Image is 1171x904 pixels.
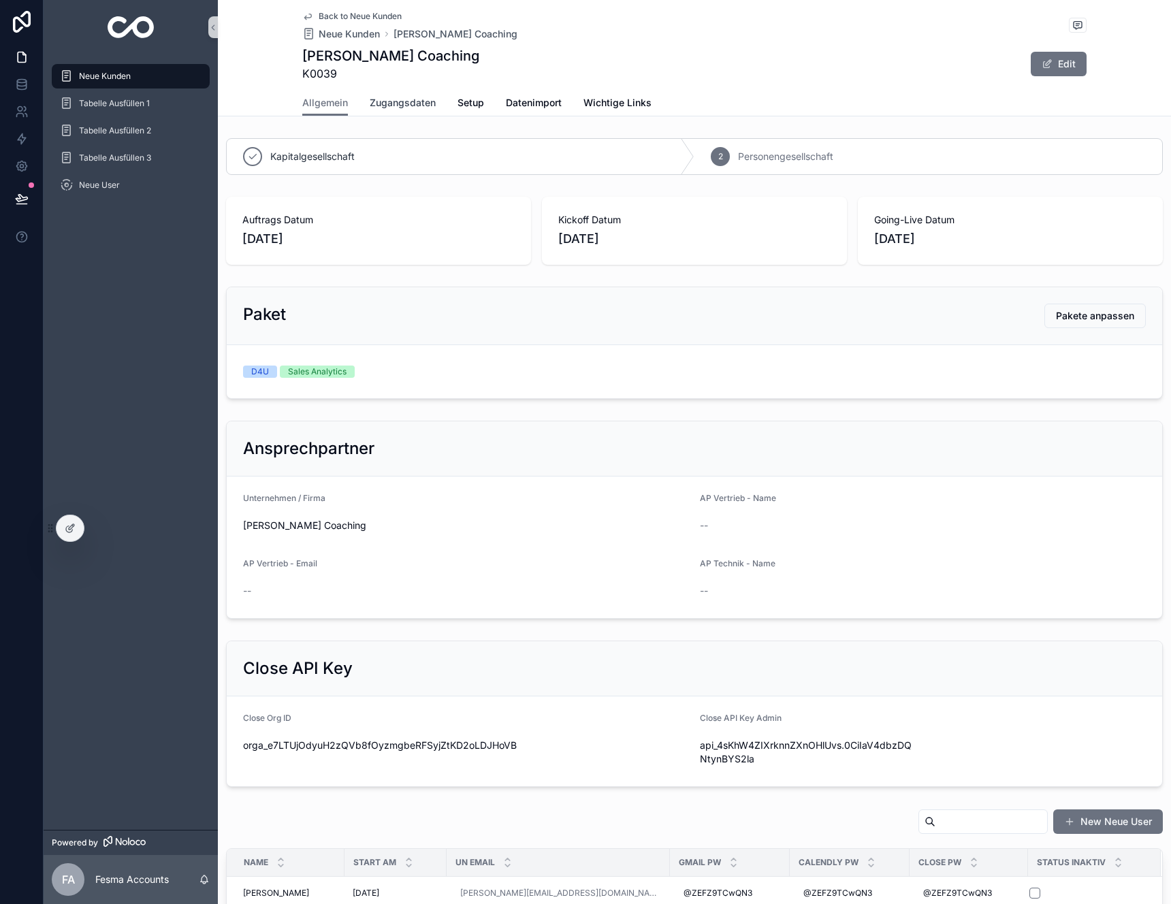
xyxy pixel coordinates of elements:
span: Gmail Pw [679,857,721,868]
a: Back to Neue Kunden [302,11,402,22]
button: New Neue User [1053,809,1163,834]
span: [DATE] [353,888,379,899]
span: Close Org ID [243,713,291,723]
a: [DATE] [353,888,438,899]
span: Name [244,857,268,868]
span: Unternehmen / Firma [243,493,325,503]
a: Tabelle Ausfüllen 3 [52,146,210,170]
a: Powered by [44,830,218,855]
span: Pakete anpassen [1056,309,1134,323]
span: AP Vertrieb - Email [243,558,317,568]
a: @ZEFZ9TCwQN3 [798,882,901,904]
span: Neue User [79,180,120,191]
a: @ZEFZ9TCwQN3 [678,882,782,904]
span: AP Vertrieb - Name [700,493,776,503]
h1: [PERSON_NAME] Coaching [302,46,479,65]
span: [DATE] [558,229,831,248]
div: Sales Analytics [288,366,347,378]
span: AP Technik - Name [700,558,775,568]
a: Tabelle Ausfüllen 2 [52,118,210,143]
span: Going-Live Datum [874,213,1146,227]
span: @ZEFZ9TCwQN3 [684,888,752,899]
img: App logo [108,16,155,38]
span: Auftrags Datum [242,213,515,227]
span: Neue Kunden [319,27,380,41]
span: [PERSON_NAME] [243,888,309,899]
span: Wichtige Links [583,96,652,110]
span: Status Inaktiv [1037,857,1106,868]
span: Back to Neue Kunden [319,11,402,22]
span: Close Pw [918,857,961,868]
h2: Paket [243,304,286,325]
span: FA [62,871,75,888]
button: Pakete anpassen [1044,304,1146,328]
a: Setup [458,91,484,118]
span: Kickoff Datum [558,213,831,227]
span: Kapitalgesellschaft [270,150,355,163]
span: -- [243,584,251,598]
a: Neue User [52,173,210,197]
span: -- [700,584,708,598]
span: Personengesellschaft [738,150,833,163]
span: Calendly Pw [799,857,859,868]
span: orga_e7LTUjOdyuH2zQVb8fOyzmgbeRFSyjZtKD2oLDJHoVB [243,739,689,752]
h2: Ansprechpartner [243,438,374,459]
a: [PERSON_NAME][EMAIL_ADDRESS][DOMAIN_NAME] [455,882,662,904]
a: [PERSON_NAME] Coaching [394,27,517,41]
span: Close API Key Admin [700,713,782,723]
span: UN Email [455,857,495,868]
span: Tabelle Ausfüllen 1 [79,98,150,109]
span: [DATE] [242,229,515,248]
a: @ZEFZ9TCwQN3 [918,882,1020,904]
a: Neue Kunden [302,27,380,41]
span: 2 [718,151,723,162]
a: [PERSON_NAME][EMAIL_ADDRESS][DOMAIN_NAME] [460,888,656,899]
div: scrollable content [44,54,218,215]
span: Datenimport [506,96,562,110]
span: Allgemein [302,96,348,110]
a: Neue Kunden [52,64,210,88]
a: Zugangsdaten [370,91,436,118]
a: Datenimport [506,91,562,118]
button: Edit [1031,52,1087,76]
a: Wichtige Links [583,91,652,118]
span: Tabelle Ausfüllen 3 [79,152,151,163]
span: K0039 [302,65,479,82]
span: @ZEFZ9TCwQN3 [803,888,872,899]
span: Neue Kunden [79,71,131,82]
h2: Close API Key [243,658,353,679]
span: @ZEFZ9TCwQN3 [923,888,992,899]
span: Powered by [52,837,98,848]
span: Tabelle Ausfüllen 2 [79,125,151,136]
a: Tabelle Ausfüllen 1 [52,91,210,116]
span: Setup [458,96,484,110]
span: [PERSON_NAME] Coaching [243,519,689,532]
span: -- [700,519,708,532]
p: Fesma Accounts [95,873,169,886]
span: Zugangsdaten [370,96,436,110]
div: D4U [251,366,269,378]
span: Start am [353,857,396,868]
span: [DATE] [874,229,1146,248]
a: Allgemein [302,91,348,116]
a: [PERSON_NAME] [243,888,336,899]
span: api_4sKhW4ZIXrknnZXnOHlUvs.0CiIaV4dbzDQNtynBYS2la [700,739,918,766]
